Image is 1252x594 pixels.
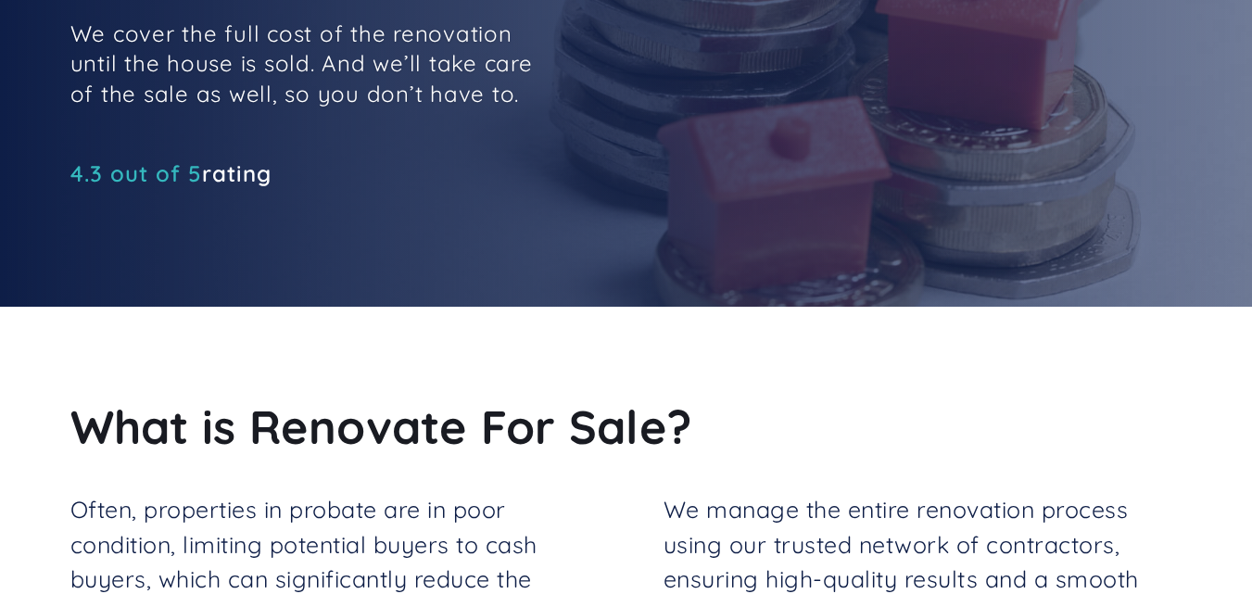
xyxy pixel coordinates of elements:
span: 4.3 out of 5 [70,159,202,187]
h2: What is Renovate For Sale? [70,399,1182,455]
iframe: Customer reviews powered by Trustpilot [70,192,348,214]
a: 4.3 out of 5rating [70,164,272,183]
div: rating [70,164,272,183]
